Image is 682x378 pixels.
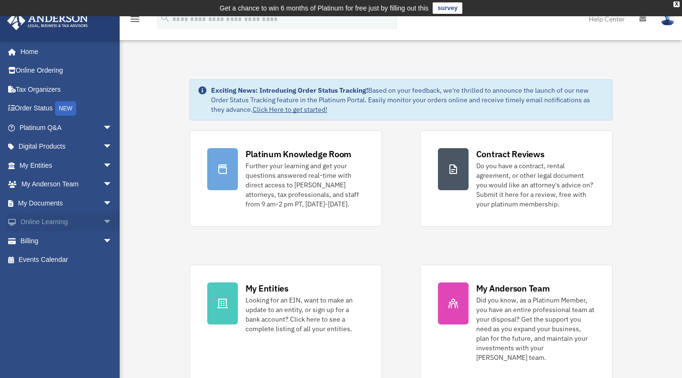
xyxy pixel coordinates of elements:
div: Looking for an EIN, want to make an update to an entity, or sign up for a bank account? Click her... [246,295,364,334]
div: My Entities [246,282,289,294]
a: Contract Reviews Do you have a contract, rental agreement, or other legal document you would like... [420,130,613,227]
div: close [673,1,680,7]
span: arrow_drop_down [103,156,122,175]
a: Platinum Q&Aarrow_drop_down [7,118,127,137]
a: Events Calendar [7,250,127,270]
div: NEW [55,101,76,116]
div: Get a chance to win 6 months of Platinum for free just by filling out this [220,2,429,14]
i: menu [129,13,141,25]
i: search [160,13,170,23]
a: Click Here to get started! [253,105,327,114]
div: Did you know, as a Platinum Member, you have an entire professional team at your disposal? Get th... [476,295,595,362]
a: Platinum Knowledge Room Further your learning and get your questions answered real-time with dire... [190,130,382,227]
div: Platinum Knowledge Room [246,148,352,160]
a: My Documentsarrow_drop_down [7,194,127,213]
span: arrow_drop_down [103,118,122,138]
span: arrow_drop_down [103,175,122,194]
a: Online Learningarrow_drop_down [7,213,127,232]
div: Do you have a contract, rental agreement, or other legal document you would like an attorney's ad... [476,161,595,209]
a: Digital Productsarrow_drop_down [7,137,127,156]
span: arrow_drop_down [103,213,122,232]
a: Online Ordering [7,61,127,80]
a: Tax Organizers [7,80,127,99]
strong: Exciting News: Introducing Order Status Tracking! [211,86,368,95]
div: Further your learning and get your questions answered real-time with direct access to [PERSON_NAM... [246,161,364,209]
div: Contract Reviews [476,148,545,160]
img: Anderson Advisors Platinum Portal [4,11,91,30]
a: Home [7,42,122,61]
div: My Anderson Team [476,282,550,294]
div: Based on your feedback, we're thrilled to announce the launch of our new Order Status Tracking fe... [211,86,604,114]
a: menu [129,17,141,25]
span: arrow_drop_down [103,137,122,157]
a: survey [433,2,462,14]
a: Order StatusNEW [7,99,127,119]
a: Billingarrow_drop_down [7,231,127,250]
img: User Pic [660,12,675,26]
a: My Entitiesarrow_drop_down [7,156,127,175]
span: arrow_drop_down [103,231,122,251]
span: arrow_drop_down [103,194,122,213]
a: My Anderson Teamarrow_drop_down [7,175,127,194]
